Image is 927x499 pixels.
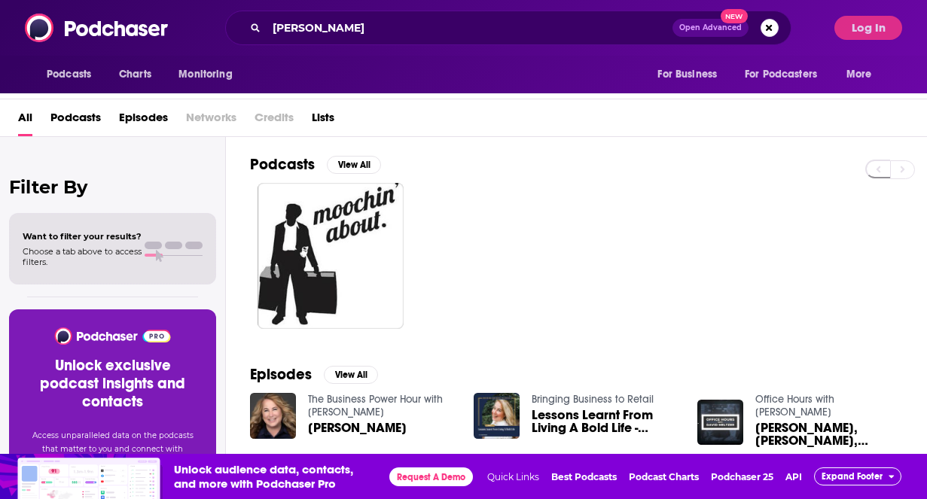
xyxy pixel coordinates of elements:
button: Open AdvancedNew [672,19,749,37]
span: Charts [119,64,151,85]
a: Leigh Burgess [308,421,407,434]
span: Quick Links [487,471,539,482]
span: New [721,9,748,23]
a: Sid Rao, Veronica Romney, Leigh Burgess [755,421,903,447]
a: Episodes [119,105,168,136]
button: open menu [836,60,891,89]
button: Request A Demo [389,467,473,486]
span: Expand Footer [822,471,883,482]
span: Podcasts [47,64,91,85]
button: open menu [168,60,252,89]
p: Access unparalleled data on the podcasts that matter to you and connect with confidence. [27,429,198,470]
button: Expand Footer [814,467,901,485]
h2: Podcasts [250,155,315,174]
img: Podchaser - Follow, Share and Rate Podcasts [53,327,172,345]
button: open menu [735,60,839,89]
span: [PERSON_NAME] [308,421,407,434]
img: Insights visual [17,458,163,499]
button: open menu [36,60,111,89]
button: Log In [834,16,902,40]
a: Podcast Charts [629,471,699,482]
img: Sid Rao, Veronica Romney, Leigh Burgess [697,400,743,446]
h2: Episodes [250,365,312,384]
a: EpisodesView All [250,365,378,384]
a: PodcastsView All [250,155,381,174]
span: Networks [186,105,236,136]
span: Choose a tab above to access filters. [23,246,142,267]
button: open menu [647,60,736,89]
a: Best Podcasts [551,471,617,482]
span: Want to filter your results? [23,231,142,242]
h3: Unlock exclusive podcast insights and contacts [27,357,198,411]
a: Podcasts [50,105,101,136]
a: Lessons Learnt From Living A Bold Life - Leigh Burgess [532,409,679,434]
span: For Business [657,64,717,85]
a: API [785,471,802,482]
span: Monitoring [178,64,232,85]
a: Charts [109,60,160,89]
img: Lessons Learnt From Living A Bold Life - Leigh Burgess [474,393,520,439]
span: Unlock audience data, contacts, and more with Podchaser Pro [174,462,377,491]
div: Search podcasts, credits, & more... [225,11,791,45]
span: For Podcasters [745,64,817,85]
button: View All [324,366,378,384]
span: [PERSON_NAME], [PERSON_NAME], [PERSON_NAME] [755,421,903,447]
a: Bringing Business to Retail [532,393,654,406]
a: All [18,105,32,136]
a: The Business Power Hour with Deb Krier [308,393,443,418]
a: Office Hours with David Meltzer [755,393,834,418]
img: Leigh Burgess [250,393,296,439]
span: Credits [255,105,294,136]
input: Search podcasts, credits, & more... [267,16,672,40]
img: Podchaser - Follow, Share and Rate Podcasts [25,14,169,42]
h2: Filter By [9,176,216,198]
span: Open Advanced [679,24,742,32]
a: Podchaser 25 [711,471,773,482]
a: Lists [312,105,334,136]
button: View All [327,156,381,174]
span: Lessons Learnt From Living A Bold Life - [PERSON_NAME] [532,409,679,434]
span: More [846,64,872,85]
